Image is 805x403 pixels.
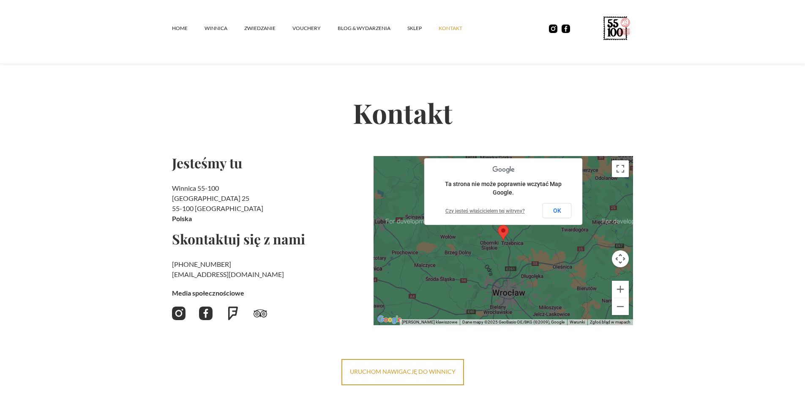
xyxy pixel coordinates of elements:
[612,250,629,267] button: Sterowanie kamerą na mapie
[543,203,572,218] button: OK
[172,69,633,156] h2: Kontakt
[172,232,367,246] h2: Skontaktuj się z nami
[612,298,629,315] button: Pomniejsz
[341,359,464,385] a: uruchom nawigację do winnicy
[172,260,231,268] a: [PHONE_NUMBER]
[376,314,404,325] a: Pokaż ten obszar w Mapach Google (otwiera się w nowym oknie)
[172,16,205,41] a: Home
[172,270,284,278] a: [EMAIL_ADDRESS][DOMAIN_NAME]
[172,289,244,297] strong: Media społecznościowe
[244,16,292,41] a: ZWIEDZANIE
[498,225,509,241] div: Map pin
[172,183,367,224] h2: Winnica 55-100 [GEOGRAPHIC_DATA] 25 55-100 [GEOGRAPHIC_DATA]
[612,160,629,177] button: Włącz widok pełnoekranowy
[376,314,404,325] img: Google
[407,16,439,41] a: SKLEP
[445,181,562,196] span: Ta strona nie może poprawnie wczytać Map Google.
[205,16,244,41] a: winnica
[612,281,629,298] button: Powiększ
[402,319,457,325] button: Skróty klawiszowe
[172,156,367,170] h2: Jesteśmy tu
[570,320,585,324] a: Warunki
[172,259,367,280] h2: ‍
[439,16,479,41] a: kontakt
[445,208,525,214] a: Czy jesteś właścicielem tej witryny?
[292,16,338,41] a: vouchery
[338,16,407,41] a: Blog & Wydarzenia
[462,320,565,324] span: Dane mapy ©2025 GeoBasis-DE/BKG (©2009), Google
[172,214,192,222] strong: Polska
[590,320,630,324] a: Zgłoś błąd w mapach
